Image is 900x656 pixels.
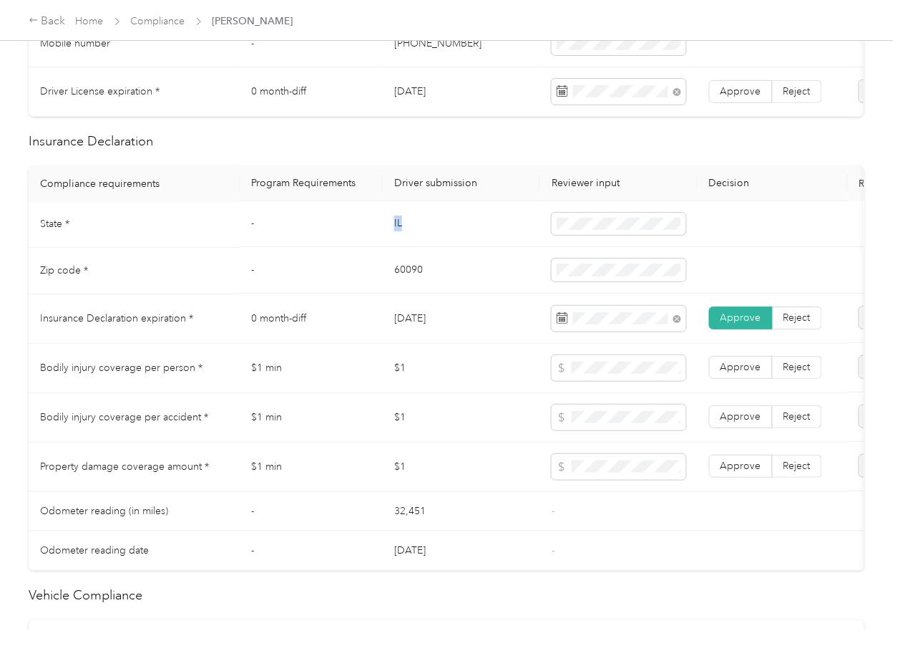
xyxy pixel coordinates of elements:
[29,248,240,294] td: Zip code *
[240,294,383,344] td: 0 month-diff
[240,393,383,443] td: $1 min
[240,531,383,571] td: -
[40,218,69,230] span: State *
[383,202,540,249] td: IL
[383,294,540,344] td: [DATE]
[383,248,540,294] td: 60090
[552,544,554,556] span: -
[29,393,240,443] td: Bodily injury coverage per accident *
[29,531,240,571] td: Odometer reading date
[383,443,540,492] td: $1
[240,443,383,492] td: $1 min
[720,85,761,97] span: Approve
[783,312,811,324] span: Reject
[820,576,900,656] iframe: Everlance-gr Chat Button Frame
[40,411,208,423] span: Bodily injury coverage per accident *
[240,248,383,294] td: -
[720,312,761,324] span: Approve
[29,344,240,393] td: Bodily injury coverage per person *
[29,132,864,151] h2: Insurance Declaration
[40,460,209,473] span: Property damage coverage amount *
[240,492,383,531] td: -
[240,21,383,67] td: -
[540,166,698,202] th: Reviewer input
[720,362,761,374] span: Approve
[383,531,540,571] td: [DATE]
[783,85,811,97] span: Reject
[29,13,66,30] div: Back
[212,14,293,29] span: [PERSON_NAME]
[131,15,185,27] a: Compliance
[29,294,240,344] td: Insurance Declaration expiration *
[383,166,540,202] th: Driver submission
[40,264,88,276] span: Zip code *
[29,67,240,117] td: Driver License expiration *
[240,67,383,117] td: 0 month-diff
[383,393,540,443] td: $1
[29,166,240,202] th: Compliance requirements
[40,85,160,97] span: Driver License expiration *
[240,166,383,202] th: Program Requirements
[383,344,540,393] td: $1
[783,411,811,423] span: Reject
[40,37,110,49] span: Mobile number
[29,586,864,605] h2: Vehicle Compliance
[29,443,240,492] td: Property damage coverage amount *
[40,505,168,517] span: Odometer reading (in miles)
[383,492,540,531] td: 32,451
[29,202,240,249] td: State *
[720,411,761,423] span: Approve
[383,67,540,117] td: [DATE]
[720,460,761,473] span: Approve
[29,21,240,67] td: Mobile number
[40,544,149,556] span: Odometer reading date
[240,202,383,249] td: -
[29,492,240,531] td: Odometer reading (in miles)
[383,21,540,67] td: [PHONE_NUMBER]
[783,460,811,473] span: Reject
[552,505,554,517] span: -
[76,15,104,27] a: Home
[698,166,848,202] th: Decision
[40,362,202,374] span: Bodily injury coverage per person *
[240,344,383,393] td: $1 min
[783,362,811,374] span: Reject
[40,312,193,324] span: Insurance Declaration expiration *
